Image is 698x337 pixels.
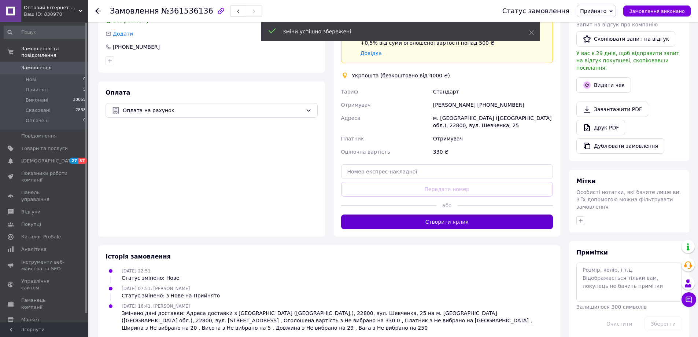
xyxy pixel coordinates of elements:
input: Пошук [4,26,86,39]
div: Укрпошта (безкоштовно від 4000 ₴) [350,72,452,79]
span: Тариф [341,89,358,95]
div: Отримувач [432,132,554,145]
span: Гаманець компанії [21,297,68,310]
div: Змінено дані доставки: Адреса доставки з [GEOGRAPHIC_DATA] ([GEOGRAPHIC_DATA].), 22800, вул. Шевч... [122,309,553,331]
span: Панель управління [21,189,68,202]
span: Оптовий інтернет-магазин av-style.com.ua [24,4,79,11]
button: Дублювати замовлення [576,138,664,154]
span: Виконані [26,97,48,103]
span: 30055 [73,97,86,103]
button: Чат з покупцем [682,292,696,307]
span: Оплачені [26,117,49,124]
span: Каталог ProSale [21,234,61,240]
span: Товари та послуги [21,145,68,152]
span: 5 [83,87,86,93]
a: Довідка [361,50,382,56]
span: Управління сайтом [21,278,68,291]
span: Замовлення [21,65,52,71]
span: Нові [26,76,36,83]
span: [DATE] 07:53, [PERSON_NAME] [122,286,190,291]
span: 2838 [75,107,86,114]
span: Залишилося 300 символів [576,304,647,310]
input: Номер експрес-накладної [341,164,553,179]
span: або [436,202,458,209]
a: Друк PDF [576,120,625,135]
div: Повернутися назад [95,7,101,15]
span: Адреса [341,115,361,121]
span: Замовлення [110,7,159,15]
span: Особисті нотатки, які бачите лише ви. З їх допомогою можна фільтрувати замовлення [576,189,681,210]
span: Запит на відгук про компанію [576,22,658,28]
div: Статус змінено: з Нове на Прийнято [122,292,220,299]
span: 37 [78,158,86,164]
span: Історія замовлення [106,253,171,260]
span: [DATE] 22:51 [122,268,151,274]
span: Інструменти веб-майстра та SEO [21,259,68,272]
span: Замовлення виконано [629,8,685,14]
button: Скопіювати запит на відгук [576,31,675,47]
span: Примітки [576,249,608,256]
span: Оплата на рахунок [123,106,303,114]
div: Ваш ID: 830970 [24,11,88,18]
div: Стандарт [432,85,554,98]
span: Покупці [21,221,41,228]
span: Прийняті [26,87,48,93]
span: [DEMOGRAPHIC_DATA] [21,158,75,164]
div: 330 ₴ [432,145,554,158]
span: Повідомлення [21,133,57,139]
span: 0 [83,117,86,124]
div: Статус змінено: Нове [122,274,180,282]
span: Відгуки [21,209,40,215]
div: м. [GEOGRAPHIC_DATA] ([GEOGRAPHIC_DATA] обл.), 22800, вул. Шевченка, 25 [432,111,554,132]
span: [DATE] 16:41, [PERSON_NAME] [122,304,190,309]
span: Платник [341,136,364,142]
span: Без рейтингу [113,18,149,23]
span: Оціночна вартість [341,149,390,155]
span: Оплата [106,89,130,96]
span: Замовлення та повідомлення [21,45,88,59]
span: Додати [113,31,133,37]
span: У вас є 29 днів, щоб відправити запит на відгук покупцеві, скопіювавши посилання. [576,50,679,71]
span: Показники роботи компанії [21,170,68,183]
span: Отримувач [341,102,371,108]
a: Завантажити PDF [576,102,648,117]
button: Створити ярлик [341,215,553,229]
div: Зміни успішно збережені [283,28,511,35]
div: [PERSON_NAME] [PHONE_NUMBER] [432,98,554,111]
span: Прийнято [580,8,606,14]
button: Видати чек [576,77,631,93]
span: 0 [83,76,86,83]
span: Скасовані [26,107,51,114]
span: Аналітика [21,246,47,253]
div: Статус замовлення [502,7,570,15]
span: 27 [70,158,78,164]
span: Мітки [576,177,596,184]
button: Замовлення виконано [623,6,691,17]
span: Маркет [21,316,40,323]
span: №361536136 [161,7,213,15]
div: [PHONE_NUMBER] [112,43,160,51]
